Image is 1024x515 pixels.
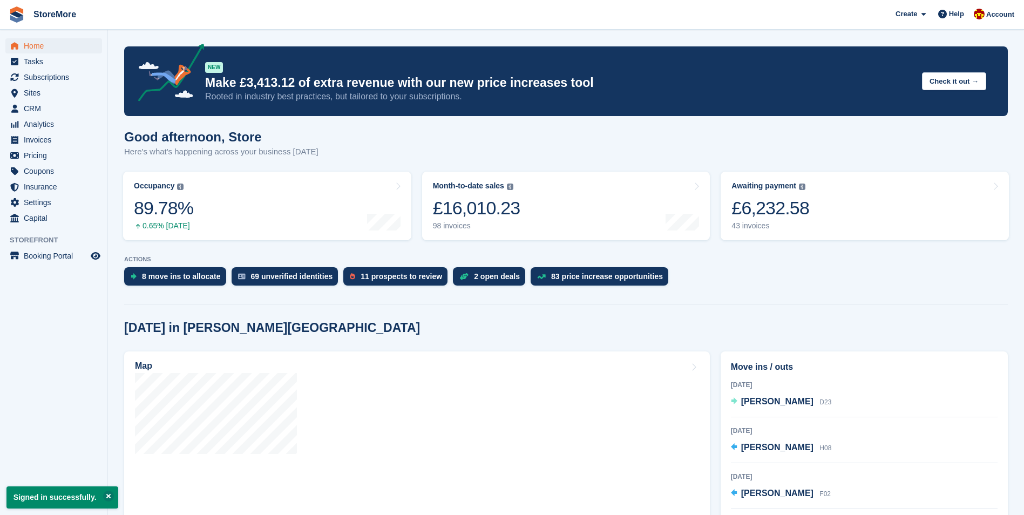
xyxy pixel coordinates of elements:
a: 11 prospects to review [343,267,453,291]
div: 2 open deals [474,272,520,281]
div: [DATE] [731,380,998,390]
span: F02 [819,490,831,498]
span: [PERSON_NAME] [741,443,813,452]
div: 8 move ins to allocate [142,272,221,281]
a: [PERSON_NAME] H08 [731,441,832,455]
span: Capital [24,211,89,226]
span: Account [986,9,1014,20]
h2: Map [135,361,152,371]
a: menu [5,179,102,194]
div: 69 unverified identities [251,272,333,281]
p: Rooted in industry best practices, but tailored to your subscriptions. [205,91,913,103]
a: menu [5,101,102,116]
span: Home [24,38,89,53]
div: £16,010.23 [433,197,520,219]
img: prospect-51fa495bee0391a8d652442698ab0144808aea92771e9ea1ae160a38d050c398.svg [350,273,355,280]
div: 0.65% [DATE] [134,221,193,231]
img: verify_identity-adf6edd0f0f0b5bbfe63781bf79b02c33cf7c696d77639b501bdc392416b5a36.svg [238,273,246,280]
a: Month-to-date sales £16,010.23 98 invoices [422,172,710,240]
img: stora-icon-8386f47178a22dfd0bd8f6a31ec36ba5ce8667c1dd55bd0f319d3a0aa187defe.svg [9,6,25,23]
span: [PERSON_NAME] [741,397,813,406]
img: price-adjustments-announcement-icon-8257ccfd72463d97f412b2fc003d46551f7dbcb40ab6d574587a9cd5c0d94... [129,44,205,105]
span: Sites [24,85,89,100]
span: [PERSON_NAME] [741,489,813,498]
div: 83 price increase opportunities [551,272,663,281]
span: Tasks [24,54,89,69]
span: Coupons [24,164,89,179]
a: menu [5,85,102,100]
span: Invoices [24,132,89,147]
span: Insurance [24,179,89,194]
img: deal-1b604bf984904fb50ccaf53a9ad4b4a5d6e5aea283cecdc64d6e3604feb123c2.svg [459,273,469,280]
p: ACTIONS [124,256,1008,263]
a: 8 move ins to allocate [124,267,232,291]
a: Awaiting payment £6,232.58 43 invoices [721,172,1009,240]
button: Check it out → [922,72,986,90]
h2: Move ins / outs [731,361,998,374]
span: Settings [24,195,89,210]
a: Preview store [89,249,102,262]
h1: Good afternoon, Store [124,130,318,144]
div: Month-to-date sales [433,181,504,191]
a: [PERSON_NAME] F02 [731,487,831,501]
a: menu [5,248,102,263]
span: Pricing [24,148,89,163]
div: Awaiting payment [731,181,796,191]
a: menu [5,211,102,226]
span: Subscriptions [24,70,89,85]
div: Occupancy [134,181,174,191]
img: icon-info-grey-7440780725fd019a000dd9b08b2336e03edf1995a4989e88bcd33f0948082b44.svg [177,184,184,190]
a: StoreMore [29,5,80,23]
span: Booking Portal [24,248,89,263]
a: menu [5,164,102,179]
a: menu [5,70,102,85]
a: [PERSON_NAME] D23 [731,395,832,409]
img: price_increase_opportunities-93ffe204e8149a01c8c9dc8f82e8f89637d9d84a8eef4429ea346261dce0b2c0.svg [537,274,546,279]
div: NEW [205,62,223,73]
a: menu [5,38,102,53]
img: icon-info-grey-7440780725fd019a000dd9b08b2336e03edf1995a4989e88bcd33f0948082b44.svg [507,184,513,190]
a: menu [5,132,102,147]
a: menu [5,148,102,163]
div: 43 invoices [731,221,809,231]
span: Create [896,9,917,19]
p: Signed in successfully. [6,486,118,509]
a: 83 price increase opportunities [531,267,674,291]
div: 98 invoices [433,221,520,231]
span: Analytics [24,117,89,132]
div: [DATE] [731,426,998,436]
span: D23 [819,398,831,406]
p: Here's what's happening across your business [DATE] [124,146,318,158]
a: menu [5,54,102,69]
img: icon-info-grey-7440780725fd019a000dd9b08b2336e03edf1995a4989e88bcd33f0948082b44.svg [799,184,805,190]
a: 69 unverified identities [232,267,344,291]
a: menu [5,195,102,210]
p: Make £3,413.12 of extra revenue with our new price increases tool [205,75,913,91]
a: menu [5,117,102,132]
a: Occupancy 89.78% 0.65% [DATE] [123,172,411,240]
div: [DATE] [731,472,998,482]
img: move_ins_to_allocate_icon-fdf77a2bb77ea45bf5b3d319d69a93e2d87916cf1d5bf7949dd705db3b84f3ca.svg [131,273,137,280]
h2: [DATE] in [PERSON_NAME][GEOGRAPHIC_DATA] [124,321,420,335]
div: 89.78% [134,197,193,219]
div: £6,232.58 [731,197,809,219]
img: Store More Team [974,9,985,19]
span: H08 [819,444,831,452]
span: CRM [24,101,89,116]
div: 11 prospects to review [361,272,442,281]
a: 2 open deals [453,267,531,291]
span: Storefront [10,235,107,246]
span: Help [949,9,964,19]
